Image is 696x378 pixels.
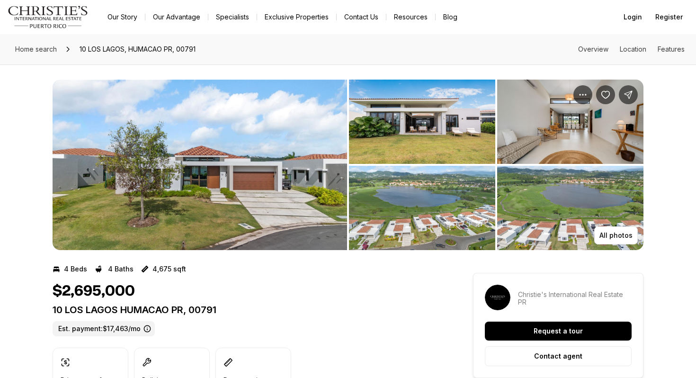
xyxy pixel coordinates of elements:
[436,10,465,24] a: Blog
[596,85,615,104] button: Save Property: 10 LOS LAGOS
[655,13,683,21] span: Register
[497,166,643,250] button: View image gallery
[578,45,608,53] a: Skip to: Overview
[650,8,688,27] button: Register
[658,45,685,53] a: Skip to: Features
[497,80,643,164] button: View image gallery
[145,10,208,24] a: Our Advantage
[594,226,638,244] button: All photos
[64,265,87,273] p: 4 Beds
[53,80,347,250] button: View image gallery
[349,166,495,250] button: View image gallery
[337,10,386,24] button: Contact Us
[108,265,134,273] p: 4 Baths
[76,42,199,57] span: 10 LOS LAGOS, HUMACAO PR, 00791
[485,346,632,366] button: Contact agent
[152,265,186,273] p: 4,675 sqft
[100,10,145,24] a: Our Story
[95,261,134,277] button: 4 Baths
[619,85,638,104] button: Share Property: 10 LOS LAGOS
[620,45,646,53] a: Skip to: Location
[11,42,61,57] a: Home search
[518,291,632,306] p: Christie's International Real Estate PR
[208,10,257,24] a: Specialists
[53,80,643,250] div: Listing Photos
[534,352,582,360] p: Contact agent
[578,45,685,53] nav: Page section menu
[624,13,642,21] span: Login
[599,232,633,239] p: All photos
[349,80,643,250] li: 2 of 14
[53,80,347,250] li: 1 of 14
[257,10,336,24] a: Exclusive Properties
[618,8,648,27] button: Login
[573,85,592,104] button: Property options
[53,304,439,315] p: 10 LOS LAGOS HUMACAO PR, 00791
[485,322,632,341] button: Request a tour
[53,282,135,300] h1: $2,695,000
[534,327,583,335] p: Request a tour
[386,10,435,24] a: Resources
[53,321,155,336] label: Est. payment: $17,463/mo
[8,6,89,28] img: logo
[349,80,495,164] button: View image gallery
[15,45,57,53] span: Home search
